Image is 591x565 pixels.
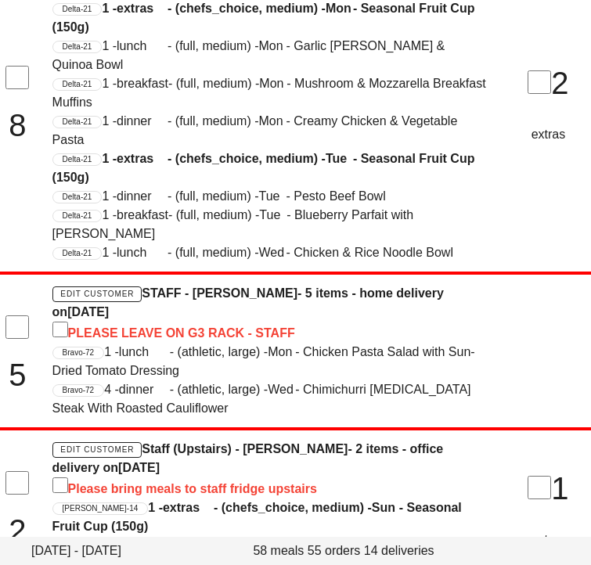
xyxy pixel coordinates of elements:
[326,149,353,168] span: Tue
[163,498,214,517] span: extras
[63,248,92,259] span: Delta-21
[52,39,445,71] span: 1 - - (full, medium) - - Garlic [PERSON_NAME] & Quinoa Bowl
[63,347,95,358] span: Bravo-72
[52,442,142,458] a: Edit Customer
[52,440,488,498] h4: Staff (Upstairs) - [PERSON_NAME] - 2 items - office delivery on
[117,243,168,262] span: lunch
[52,284,488,343] h4: STAFF - [PERSON_NAME] - 5 items - home delivery on
[52,345,475,377] span: 1 - - (athletic, large) - - Chicken Pasta Salad with Sun-Dried Tomato Dressing
[52,501,462,533] span: 1 - - (chefs_choice, medium) - - Seasonal Fruit Cup (150g)
[52,322,488,343] div: PLEASE LEAVE ON G3 RACK - STAFF
[259,112,286,131] span: Mon
[52,477,488,498] div: Please bring meals to staff fridge upstairs
[259,187,286,206] span: Tue
[117,37,168,56] span: lunch
[63,192,92,203] span: Delta-21
[63,79,92,90] span: Delta-21
[351,536,378,555] span: Sun
[259,206,286,225] span: Tue
[268,380,295,399] span: Wed
[507,465,589,512] div: 1
[52,208,414,240] span: 1 - - (full, medium) - - Blueberry Parfait with [PERSON_NAME]
[259,74,286,93] span: Mon
[102,189,385,203] span: 1 - - (full, medium) - - Pesto Beef Bowl
[52,114,458,146] span: 1 - - (full, medium) - - Creamy Chicken & Vegetable Pasta
[117,112,168,131] span: dinner
[63,211,92,221] span: Delta-21
[63,154,92,165] span: Delta-21
[52,286,142,302] a: Edit Customer
[117,206,168,225] span: breakfast
[59,290,134,298] span: Edit Customer
[59,445,134,454] span: Edit Customer
[268,343,295,362] span: Mon
[102,246,453,259] span: 1 - - (full, medium) - - Chicken & Rice Noodle Bowl
[119,343,170,362] span: lunch
[52,77,486,109] span: 1 - - (full, medium) - - Mushroom & Mozzarella Breakfast Muffins
[52,383,471,415] span: 4 - - (athletic, large) - - Chimichurri [MEDICAL_DATA] Steak With Roasted Cauliflower
[63,4,92,15] span: Delta-21
[117,149,168,168] span: extras
[119,380,170,399] span: dinner
[163,536,214,555] span: breakfast
[63,117,92,128] span: Delta-21
[118,461,160,474] span: [DATE]
[259,37,286,56] span: Mon
[67,305,109,318] span: [DATE]
[52,152,475,184] span: 1 - - (chefs_choice, medium) - - Seasonal Fruit Cup (150g)
[507,59,589,106] div: 2
[117,187,168,206] span: dinner
[117,74,168,93] span: breakfast
[63,41,92,52] span: Delta-21
[259,243,286,262] span: Wed
[63,385,95,396] span: Bravo-72
[63,503,139,514] span: [PERSON_NAME]-14
[372,498,399,517] span: Sun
